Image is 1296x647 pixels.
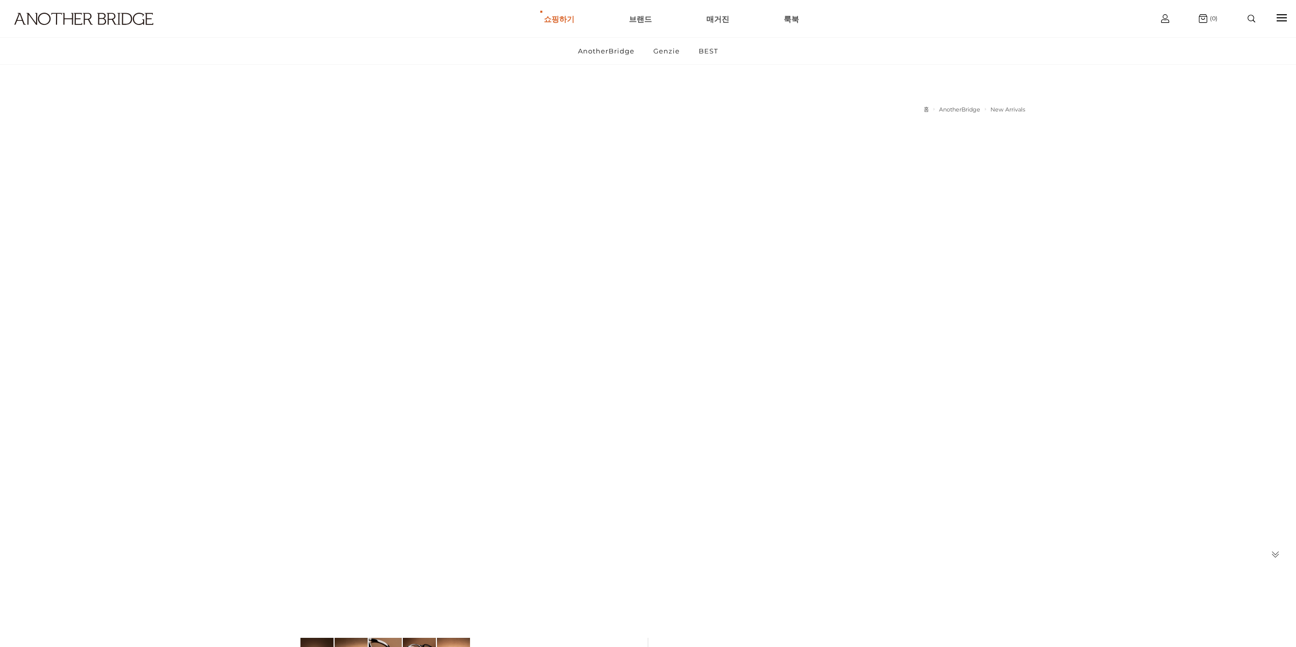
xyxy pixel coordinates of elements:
a: AnotherBridge [939,106,980,113]
a: (0) [1199,14,1218,23]
span: (0) [1207,15,1218,22]
a: AnotherBridge [569,38,643,64]
a: Genzie [645,38,688,64]
img: cart [1199,14,1207,23]
a: 브랜드 [629,1,652,37]
a: 쇼핑하기 [544,1,574,37]
a: 매거진 [706,1,729,37]
img: cart [1161,14,1169,23]
a: BEST [690,38,727,64]
a: 룩북 [784,1,799,37]
a: 홈 [924,106,929,113]
a: New Arrivals [990,106,1025,113]
a: logo [5,13,200,50]
img: logo [14,13,153,25]
img: search [1248,15,1255,22]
